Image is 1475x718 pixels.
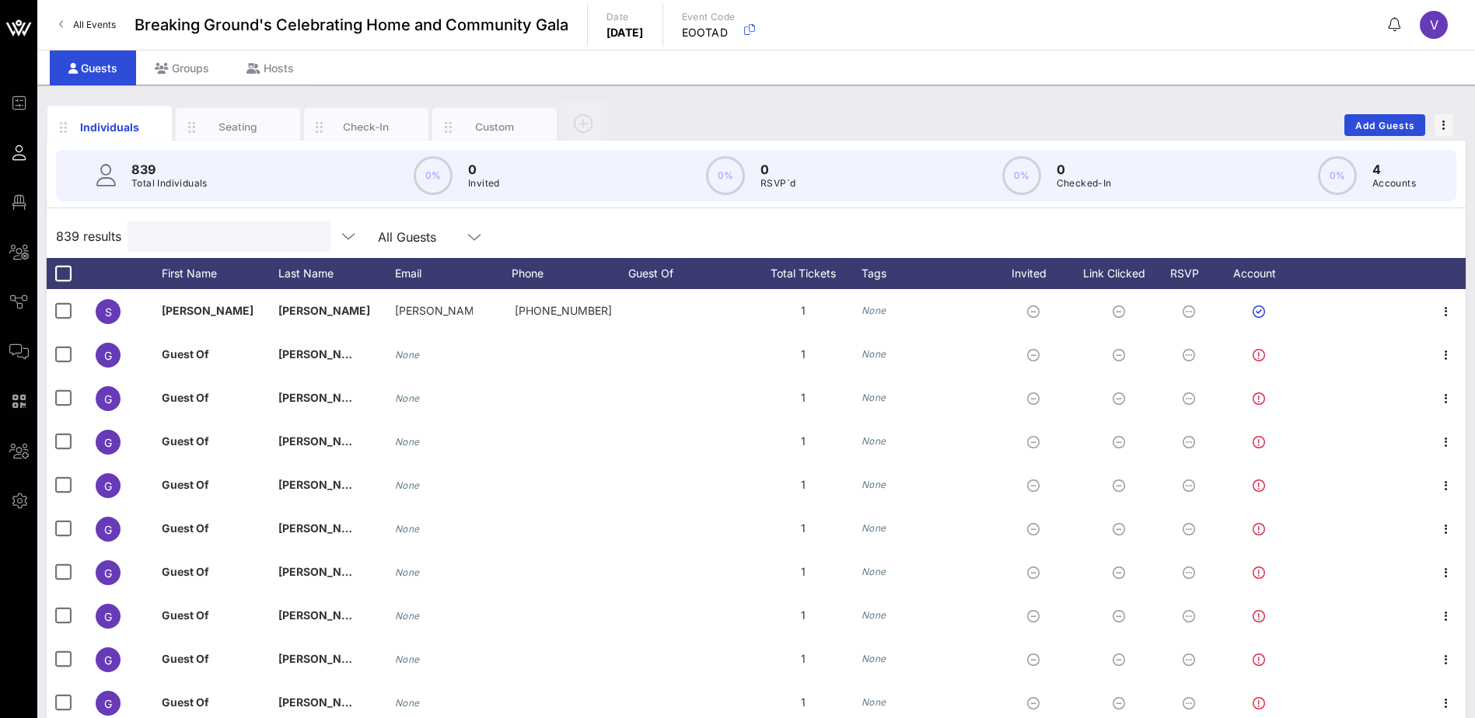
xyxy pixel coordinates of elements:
span: [PERSON_NAME] & [PERSON_NAME] [278,391,474,404]
div: Last Name [278,258,395,289]
i: None [395,566,420,578]
div: Check-In [332,120,401,134]
i: None [862,653,886,664]
i: None [862,522,886,534]
p: 0 [760,160,795,179]
span: [PERSON_NAME] & [PERSON_NAME] [278,565,474,578]
i: None [395,654,420,665]
p: [DATE] [606,25,644,40]
p: Invited [468,176,500,191]
p: Event Code [682,9,736,25]
span: Guest Of [162,347,209,361]
div: Invited [994,258,1079,289]
p: RSVP`d [760,176,795,191]
span: All Events [73,19,116,30]
div: Account [1219,258,1305,289]
div: 1 [745,637,862,681]
span: Guest Of [162,608,209,622]
span: Guest Of [162,565,209,578]
div: RSVP [1165,258,1219,289]
span: [PERSON_NAME] [278,304,370,317]
i: None [862,435,886,447]
div: Seating [204,120,273,134]
span: [PERSON_NAME] & [PERSON_NAME] [278,608,474,622]
div: 1 [745,550,862,594]
span: [PERSON_NAME] & [PERSON_NAME] [278,347,474,361]
p: 0 [1057,160,1112,179]
div: 1 [745,463,862,507]
span: G [104,479,112,493]
span: G [104,392,112,406]
p: 4 [1372,160,1416,179]
div: Hosts [228,51,313,85]
span: +16462084857 [515,304,612,317]
div: 1 [745,333,862,376]
div: Guest Of [628,258,745,289]
span: Breaking Ground's Celebrating Home and Community Gala [135,13,568,37]
span: G [104,654,112,667]
p: 839 [131,160,208,179]
i: None [862,305,886,316]
i: None [862,566,886,577]
div: All Guests [378,230,436,244]
span: [PERSON_NAME] & [PERSON_NAME] [278,478,474,491]
i: None [862,392,886,403]
div: Guests [50,51,136,85]
span: G [104,610,112,623]
span: Guest Of [162,391,209,404]
i: None [862,696,886,708]
p: Total Individuals [131,176,208,191]
div: 1 [745,376,862,420]
div: 1 [745,289,862,333]
div: Link Clicked [1079,258,1165,289]
div: First Name [162,258,278,289]
span: Add Guests [1354,120,1416,131]
span: [PERSON_NAME] [162,304,253,317]
i: None [395,392,420,404]
span: S [105,305,112,319]
div: Custom [460,120,530,134]
button: Add Guests [1344,114,1425,136]
span: 839 results [56,227,121,246]
div: 1 [745,420,862,463]
div: Phone [512,258,628,289]
span: G [104,566,112,580]
span: Guest Of [162,695,209,709]
i: None [395,479,420,491]
i: None [862,479,886,490]
div: 1 [745,594,862,637]
p: Checked-In [1057,176,1112,191]
span: [PERSON_NAME] & [PERSON_NAME] [278,434,474,448]
p: [PERSON_NAME].[PERSON_NAME]… [395,289,473,333]
p: Accounts [1372,176,1416,191]
span: G [104,349,112,362]
i: None [395,436,420,448]
span: Guest Of [162,434,209,448]
div: Email [395,258,512,289]
span: Guest Of [162,521,209,535]
i: None [395,697,420,709]
div: V [1420,11,1448,39]
i: None [395,349,420,361]
div: 1 [745,507,862,550]
span: G [104,436,112,449]
a: All Events [50,12,125,37]
div: Groups [136,51,228,85]
span: Guest Of [162,478,209,491]
p: Date [606,9,644,25]
div: All Guests [369,221,493,252]
span: [PERSON_NAME] & [PERSON_NAME] [278,521,474,535]
span: [PERSON_NAME] & [PERSON_NAME] [278,695,474,709]
span: Guest Of [162,652,209,665]
span: V [1430,17,1438,33]
span: G [104,697,112,710]
span: [PERSON_NAME] & [PERSON_NAME] [278,652,474,665]
i: None [395,523,420,535]
i: None [862,348,886,360]
div: Total Tickets [745,258,862,289]
div: Tags [862,258,994,289]
span: G [104,523,112,536]
i: None [395,610,420,622]
i: None [862,609,886,621]
p: 0 [468,160,500,179]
